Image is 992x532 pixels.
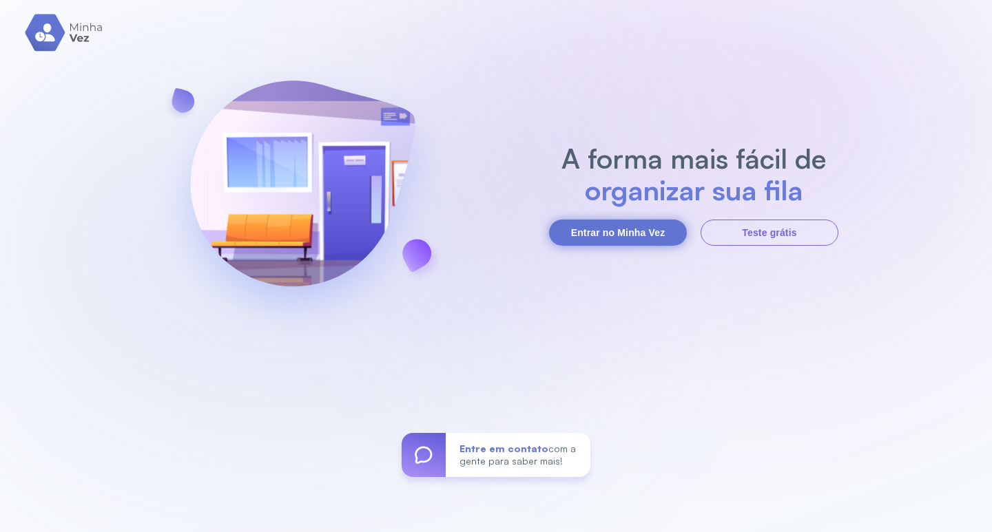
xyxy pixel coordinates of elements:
img: logo.svg [25,14,104,52]
a: Entre em contatocom a gente para saber mais! [402,433,590,477]
button: Entrar no Minha Vez [549,220,687,246]
span: Entre em contato [459,443,548,454]
h2: organizar sua fila [555,174,834,206]
button: Teste grátis [701,220,838,246]
h2: A forma mais fácil de [555,142,834,174]
div: com a gente para saber mais! [446,433,590,477]
img: banner-login.svg [154,44,451,343]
